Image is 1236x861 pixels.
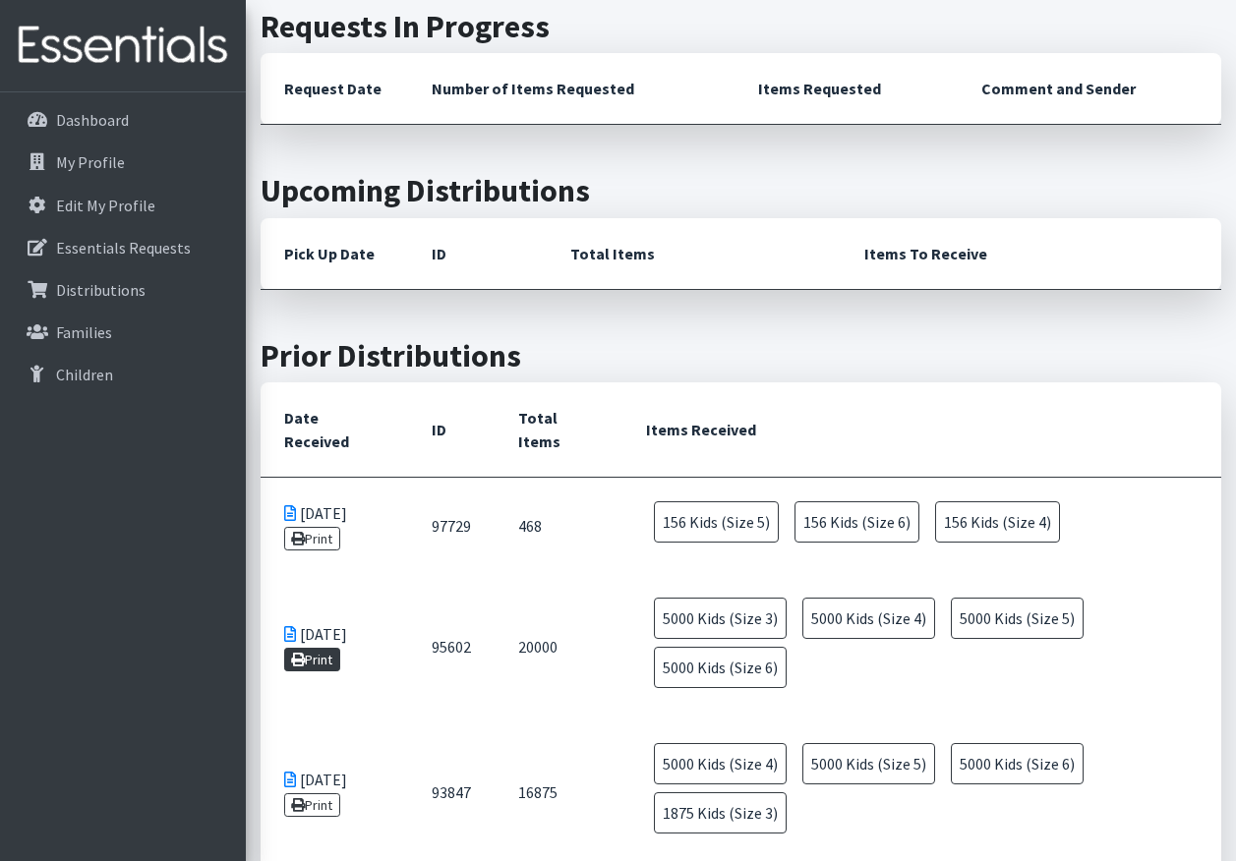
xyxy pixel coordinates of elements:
th: Items Received [622,382,1221,478]
span: 5000 Kids (Size 5) [802,743,935,784]
a: Essentials Requests [8,228,238,267]
th: Comment and Sender [958,53,1221,125]
p: Distributions [56,280,146,300]
span: 5000 Kids (Size 5) [951,598,1084,639]
p: My Profile [56,152,125,172]
a: My Profile [8,143,238,182]
a: Families [8,313,238,352]
td: [DATE] [261,478,408,575]
th: Date Received [261,382,408,478]
th: Number of Items Requested [408,53,735,125]
span: 156 Kids (Size 6) [795,501,919,543]
td: 468 [495,478,622,575]
th: ID [408,382,495,478]
a: Edit My Profile [8,186,238,225]
span: 5000 Kids (Size 3) [654,598,787,639]
a: Print [284,527,340,550]
th: Items Requested [735,53,957,125]
th: Pick Up Date [261,218,408,290]
a: Distributions [8,270,238,310]
th: Total Items [495,382,622,478]
img: HumanEssentials [8,13,238,79]
th: Request Date [261,53,408,125]
span: 5000 Kids (Size 6) [951,743,1084,784]
a: Print [284,648,340,671]
p: Essentials Requests [56,238,191,258]
span: 5000 Kids (Size 4) [802,598,935,639]
td: 95602 [408,574,495,719]
p: Children [56,365,113,384]
td: 97729 [408,478,495,575]
span: 1875 Kids (Size 3) [654,792,787,833]
td: 20000 [495,574,622,719]
th: Total Items [547,218,842,290]
th: ID [408,218,547,290]
span: 156 Kids (Size 5) [654,501,779,543]
a: Children [8,355,238,394]
h2: Requests In Progress [261,8,1221,45]
th: Items To Receive [841,218,1221,290]
p: Families [56,322,112,342]
p: Dashboard [56,110,129,130]
a: Print [284,793,340,817]
p: Edit My Profile [56,196,155,215]
span: 5000 Kids (Size 4) [654,743,787,784]
span: 5000 Kids (Size 6) [654,647,787,688]
td: [DATE] [261,574,408,719]
h2: Upcoming Distributions [261,172,1221,209]
a: Dashboard [8,100,238,140]
h2: Prior Distributions [261,337,1221,374]
span: 156 Kids (Size 4) [935,501,1060,543]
